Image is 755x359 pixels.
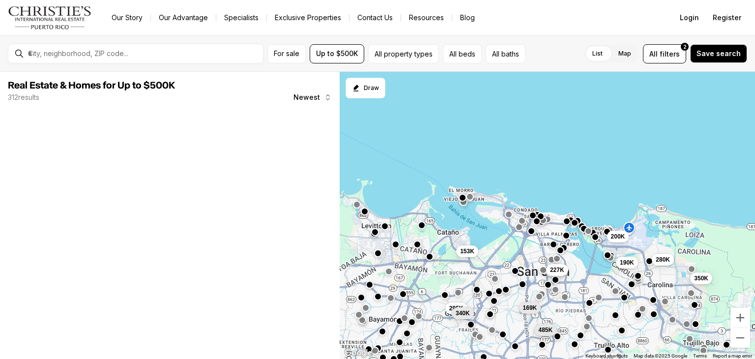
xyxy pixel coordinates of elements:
[316,50,358,58] span: Up to $500K
[267,44,306,63] button: For sale
[546,264,568,275] button: 227K
[656,256,670,264] span: 280K
[538,326,552,334] span: 485K
[674,8,705,28] button: Login
[8,81,175,90] span: Real Estate & Homes for Up to $500K
[486,44,525,63] button: All baths
[368,44,439,63] button: All property types
[274,50,299,58] span: For sale
[683,43,687,51] span: 2
[652,254,674,266] button: 280K
[607,230,629,242] button: 200K
[216,11,266,25] a: Specialists
[550,266,564,273] span: 227K
[293,93,320,101] span: Newest
[443,44,482,63] button: All beds
[649,49,658,59] span: All
[460,247,474,255] span: 153K
[456,245,478,257] button: 153K
[616,256,638,268] button: 190K
[452,11,483,25] a: Blog
[449,304,463,312] span: 295K
[523,303,537,311] span: 169K
[151,11,216,25] a: Our Advantage
[643,44,686,63] button: Allfilters2
[456,309,470,317] span: 340K
[346,78,385,98] button: Start drawing
[349,11,401,25] button: Contact Us
[713,14,741,22] span: Register
[267,11,349,25] a: Exclusive Properties
[104,11,150,25] a: Our Story
[610,45,639,62] label: Map
[697,50,741,58] span: Save search
[288,88,338,107] button: Newest
[690,44,747,63] button: Save search
[584,45,610,62] label: List
[610,232,625,240] span: 200K
[534,324,556,336] button: 485K
[452,307,474,319] button: 340K
[310,44,364,63] button: Up to $500K
[680,14,699,22] span: Login
[401,11,452,25] a: Resources
[707,8,747,28] button: Register
[8,93,39,101] p: 312 results
[8,6,92,30] img: logo
[519,301,541,313] button: 169K
[660,49,680,59] span: filters
[445,302,467,314] button: 295K
[620,258,634,266] span: 190K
